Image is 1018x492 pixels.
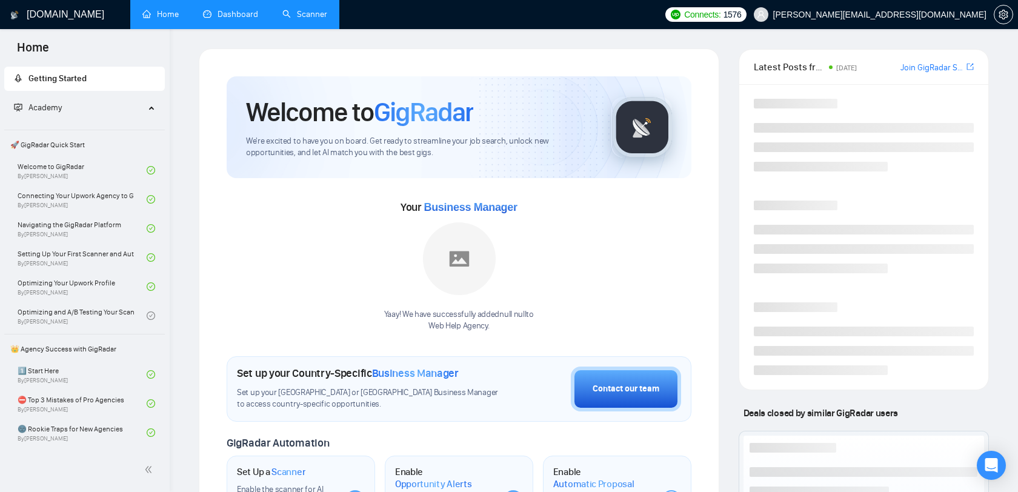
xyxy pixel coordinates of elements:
span: Latest Posts from the GigRadar Community [754,59,825,75]
button: setting [994,5,1013,24]
a: dashboardDashboard [203,9,258,19]
span: export [966,62,974,71]
span: Getting Started [28,73,87,84]
h1: Set Up a [237,466,305,478]
span: 1576 [724,8,742,21]
h1: Welcome to [246,96,473,128]
span: user [757,10,765,19]
span: Academy [28,102,62,113]
span: Connects: [684,8,720,21]
span: Academy [14,102,62,113]
span: check-circle [147,166,155,175]
img: gigradar-logo.png [612,97,673,158]
span: Business Manager [424,201,517,213]
span: Your [401,201,517,214]
button: Contact our team [571,367,681,411]
span: Scanner [271,466,305,478]
span: check-circle [147,399,155,408]
a: Optimizing and A/B Testing Your Scanner for Better ResultsBy[PERSON_NAME] [18,302,147,329]
a: Optimizing Your Upwork ProfileBy[PERSON_NAME] [18,273,147,300]
a: 🌚 Rookie Traps for New AgenciesBy[PERSON_NAME] [18,419,147,446]
span: check-circle [147,253,155,262]
p: Web Help Agency . [384,321,534,332]
img: placeholder.png [423,222,496,295]
h1: Enable [395,466,494,490]
img: upwork-logo.png [671,10,680,19]
span: check-circle [147,370,155,379]
a: Setting Up Your First Scanner and Auto-BidderBy[PERSON_NAME] [18,244,147,271]
span: 🚀 GigRadar Quick Start [5,133,164,157]
span: check-circle [147,428,155,437]
span: 👑 Agency Success with GigRadar [5,337,164,361]
span: check-circle [147,311,155,320]
a: ⛔ Top 3 Mistakes of Pro AgenciesBy[PERSON_NAME] [18,390,147,417]
a: Join GigRadar Slack Community [900,61,964,75]
li: Getting Started [4,67,165,91]
span: double-left [144,464,156,476]
span: [DATE] [836,64,857,72]
a: setting [994,10,1013,19]
span: GigRadar Automation [227,436,329,450]
a: Welcome to GigRadarBy[PERSON_NAME] [18,157,147,184]
span: Set up your [GEOGRAPHIC_DATA] or [GEOGRAPHIC_DATA] Business Manager to access country-specific op... [237,387,504,410]
a: 1️⃣ Start HereBy[PERSON_NAME] [18,361,147,388]
div: Open Intercom Messenger [977,451,1006,480]
div: Yaay! We have successfully added null null to [384,309,534,332]
span: GigRadar [374,96,473,128]
span: rocket [14,74,22,82]
a: Connecting Your Upwork Agency to GigRadarBy[PERSON_NAME] [18,186,147,213]
span: Home [7,39,59,64]
span: We're excited to have you on board. Get ready to streamline your job search, unlock new opportuni... [246,136,592,159]
span: fund-projection-screen [14,103,22,111]
div: Contact our team [593,382,659,396]
span: check-circle [147,224,155,233]
a: Navigating the GigRadar PlatformBy[PERSON_NAME] [18,215,147,242]
span: Deals closed by similar GigRadar users [739,402,903,424]
a: homeHome [142,9,179,19]
img: logo [10,5,19,25]
a: searchScanner [282,9,327,19]
span: check-circle [147,195,155,204]
h1: Set up your Country-Specific [237,367,459,380]
span: check-circle [147,282,155,291]
span: Business Manager [372,367,459,380]
a: export [966,61,974,73]
span: Opportunity Alerts [395,478,472,490]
